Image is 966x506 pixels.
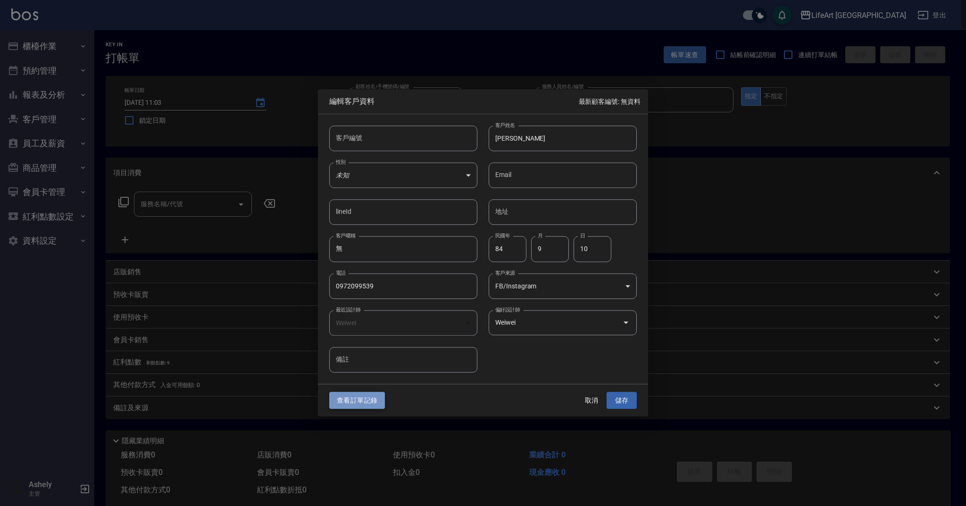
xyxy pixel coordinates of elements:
[495,306,520,313] label: 偏好設計師
[579,97,641,107] p: 最新顧客編號: 無資料
[607,392,637,409] button: 儲存
[336,171,349,179] em: 未知
[336,306,360,313] label: 最近設計師
[495,121,515,128] label: 客戶姓名
[336,158,346,165] label: 性別
[580,232,585,239] label: 日
[336,232,356,239] label: 客戶暱稱
[538,232,542,239] label: 月
[329,392,385,409] button: 查看訂單記錄
[495,269,515,276] label: 客戶來源
[495,232,510,239] label: 民國年
[336,269,346,276] label: 電話
[576,392,607,409] button: 取消
[329,97,579,106] span: 編輯客戶資料
[489,273,637,299] div: FB/Instagram
[329,310,477,336] div: Weiwei
[618,315,633,330] button: Open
